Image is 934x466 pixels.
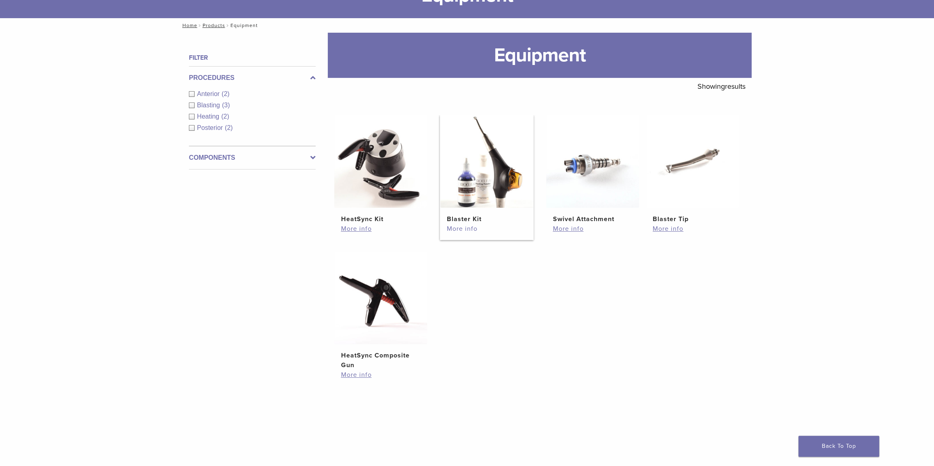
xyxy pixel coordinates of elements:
[341,351,421,370] h2: HeatSync Composite Gun
[328,33,752,78] h1: Equipment
[197,113,221,120] span: Heating
[341,224,421,234] a: More info
[546,115,639,208] img: Swivel Attachment
[798,436,879,457] a: Back To Top
[447,224,527,234] a: More info
[189,73,316,83] label: Procedures
[176,18,758,33] nav: Equipment
[225,124,233,131] span: (2)
[440,115,533,208] img: Blaster Kit
[653,214,733,224] h2: Blaster Tip
[189,53,316,63] h4: Filter
[341,370,421,380] a: More info
[197,90,222,97] span: Anterior
[546,115,640,224] a: Swivel AttachmentSwivel Attachment
[553,214,632,224] h2: Swivel Attachment
[447,214,527,224] h2: Blaster Kit
[222,102,230,109] span: (3)
[697,78,746,95] p: Showing results
[222,90,230,97] span: (2)
[197,124,225,131] span: Posterior
[646,115,739,208] img: Blaster Tip
[189,153,316,163] label: Components
[334,115,427,208] img: HeatSync Kit
[341,214,421,224] h2: HeatSync Kit
[334,115,428,224] a: HeatSync KitHeatSync Kit
[553,224,632,234] a: More info
[180,23,197,28] a: Home
[202,23,225,28] a: Products
[653,224,733,234] a: More info
[221,113,229,120] span: (2)
[197,102,222,109] span: Blasting
[197,23,202,27] span: /
[334,251,428,370] a: HeatSync Composite GunHeatSync Composite Gun
[334,251,427,344] img: HeatSync Composite Gun
[646,115,740,224] a: Blaster TipBlaster Tip
[440,115,534,224] a: Blaster KitBlaster Kit
[225,23,230,27] span: /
